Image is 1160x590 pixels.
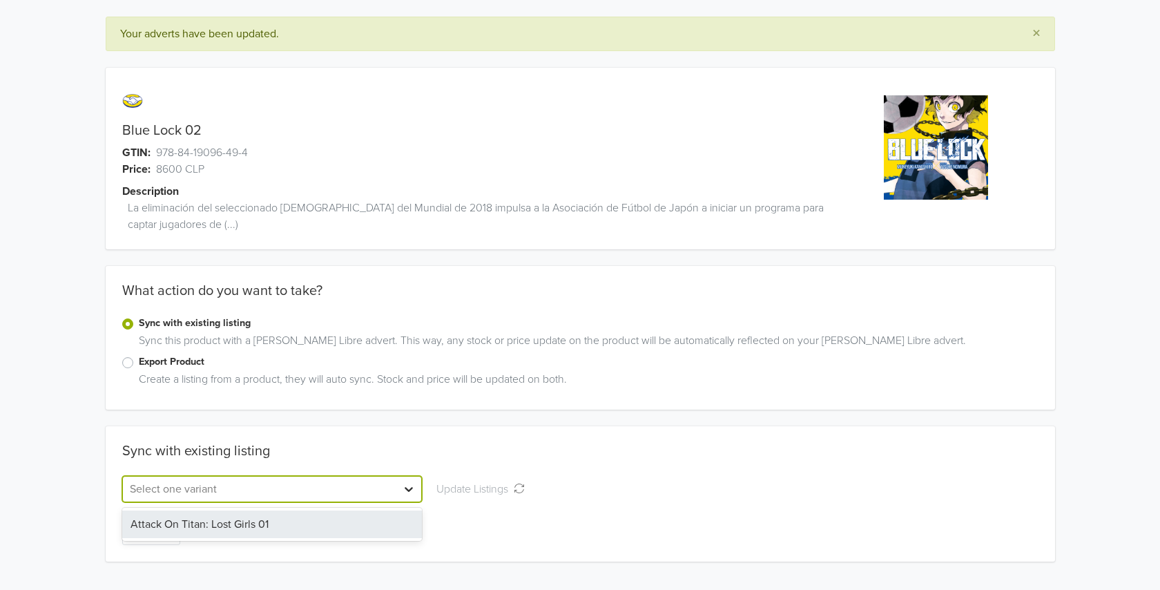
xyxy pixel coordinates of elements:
button: Close [1018,17,1054,50]
div: Create a listing from a product, they will auto sync. Stock and price will be updated on both. [133,371,1038,393]
div: Sync this product with a [PERSON_NAME] Libre advert. This way, any stock or price update on the p... [133,332,1038,354]
label: Sync with existing listing [139,316,1038,331]
button: Update Listings [427,476,534,502]
span: × [1032,23,1041,44]
span: Price: [122,161,151,178]
span: La eliminación del seleccionado [DEMOGRAPHIC_DATA] del Mundial de 2018 impulsa a la Asociación de... [128,200,834,233]
div: Sync with existing listing [122,443,270,459]
div: Attack On Titan: Lost Girls 01 [122,511,422,538]
span: 978-84-19096-49-4 [156,144,248,161]
div: What action do you want to take? [106,283,1055,316]
img: product_image [884,95,988,200]
label: Export Product [139,354,1038,370]
a: Blue Lock 02 [122,122,202,139]
span: Description [122,183,179,200]
span: 8600 CLP [156,161,204,178]
span: Update Listings [436,482,514,496]
span: GTIN: [122,144,151,161]
div: Your adverts have been updated. [106,17,1055,51]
